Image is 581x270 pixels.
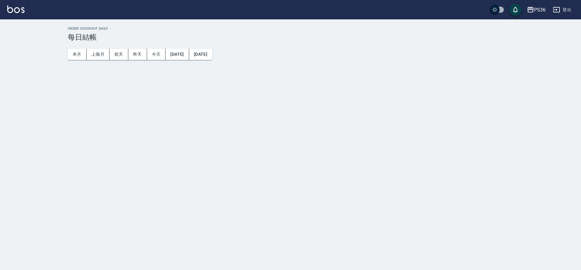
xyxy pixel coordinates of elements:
[534,6,546,14] div: PS36
[110,49,128,60] button: 前天
[128,49,147,60] button: 昨天
[550,4,574,15] button: 登出
[147,49,166,60] button: 今天
[7,5,25,13] img: Logo
[87,49,110,60] button: 上個月
[68,27,574,31] h2: Order checkout daily
[68,49,87,60] button: 本月
[524,4,548,16] button: PS36
[166,49,189,60] button: [DATE]
[189,49,212,60] button: [DATE]
[68,33,574,41] h3: 每日結帳
[509,4,521,16] button: save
